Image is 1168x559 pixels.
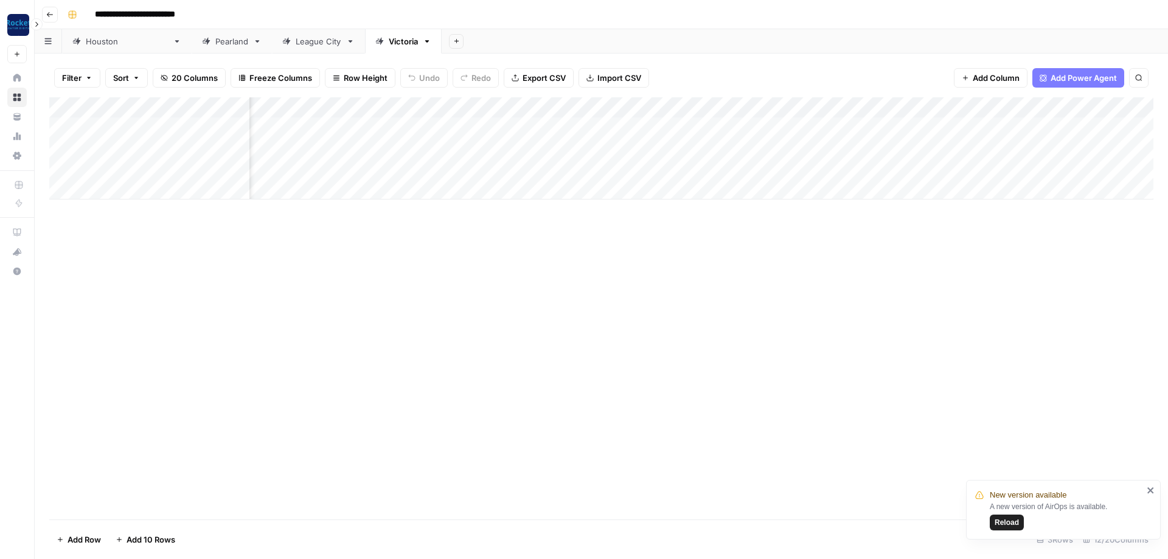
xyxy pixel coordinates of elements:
span: 20 Columns [172,72,218,84]
button: Add Column [954,68,1027,88]
button: Import CSV [579,68,649,88]
button: 20 Columns [153,68,226,88]
button: Row Height [325,68,395,88]
img: Rocket Pilots Logo [7,14,29,36]
button: Freeze Columns [231,68,320,88]
button: Export CSV [504,68,574,88]
span: Add 10 Rows [127,533,175,546]
span: Freeze Columns [249,72,312,84]
button: What's new? [7,242,27,262]
a: Usage [7,127,27,146]
div: Victoria [389,35,418,47]
span: Undo [419,72,440,84]
button: Workspace: Rocket Pilots [7,10,27,40]
span: Add Power Agent [1051,72,1117,84]
span: Import CSV [597,72,641,84]
button: Add Row [49,530,108,549]
a: Home [7,68,27,88]
a: Browse [7,88,27,107]
button: close [1147,485,1155,495]
span: Sort [113,72,129,84]
button: Add Power Agent [1032,68,1124,88]
div: 3 Rows [1032,530,1078,549]
span: Export CSV [523,72,566,84]
a: Victoria [365,29,442,54]
button: Redo [453,68,499,88]
span: Redo [471,72,491,84]
div: [GEOGRAPHIC_DATA] [86,35,168,47]
div: Pearland [215,35,248,47]
span: Filter [62,72,82,84]
div: League City [296,35,341,47]
button: Undo [400,68,448,88]
a: Pearland [192,29,272,54]
span: Row Height [344,72,388,84]
div: 12/20 Columns [1078,530,1153,549]
a: AirOps Academy [7,223,27,242]
button: Filter [54,68,100,88]
span: Add Row [68,533,101,546]
button: Add 10 Rows [108,530,182,549]
a: Your Data [7,107,27,127]
a: League City [272,29,365,54]
div: A new version of AirOps is available. [990,501,1143,530]
button: Help + Support [7,262,27,281]
span: Reload [995,517,1019,528]
a: [GEOGRAPHIC_DATA] [62,29,192,54]
a: Settings [7,146,27,165]
button: Reload [990,515,1024,530]
div: What's new? [8,243,26,261]
button: Sort [105,68,148,88]
span: New version available [990,489,1066,501]
span: Add Column [973,72,1020,84]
